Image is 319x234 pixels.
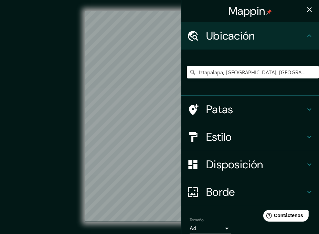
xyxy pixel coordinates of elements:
img: pin-icon.png [266,9,272,15]
font: Tamaño [190,217,204,223]
div: Disposición [181,151,319,178]
div: Patas [181,96,319,123]
div: Ubicación [181,22,319,50]
font: Disposición [206,157,263,172]
font: A4 [190,225,196,232]
font: Mappin [228,4,265,18]
div: A4 [190,223,231,234]
div: Estilo [181,123,319,151]
div: Borde [181,178,319,206]
font: Borde [206,185,235,199]
font: Ubicación [206,29,255,43]
input: Elige tu ciudad o zona [187,66,319,78]
iframe: Lanzador de widgets de ayuda [258,207,311,226]
font: Patas [206,102,233,117]
font: Estilo [206,130,232,144]
canvas: Mapa [85,11,234,222]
